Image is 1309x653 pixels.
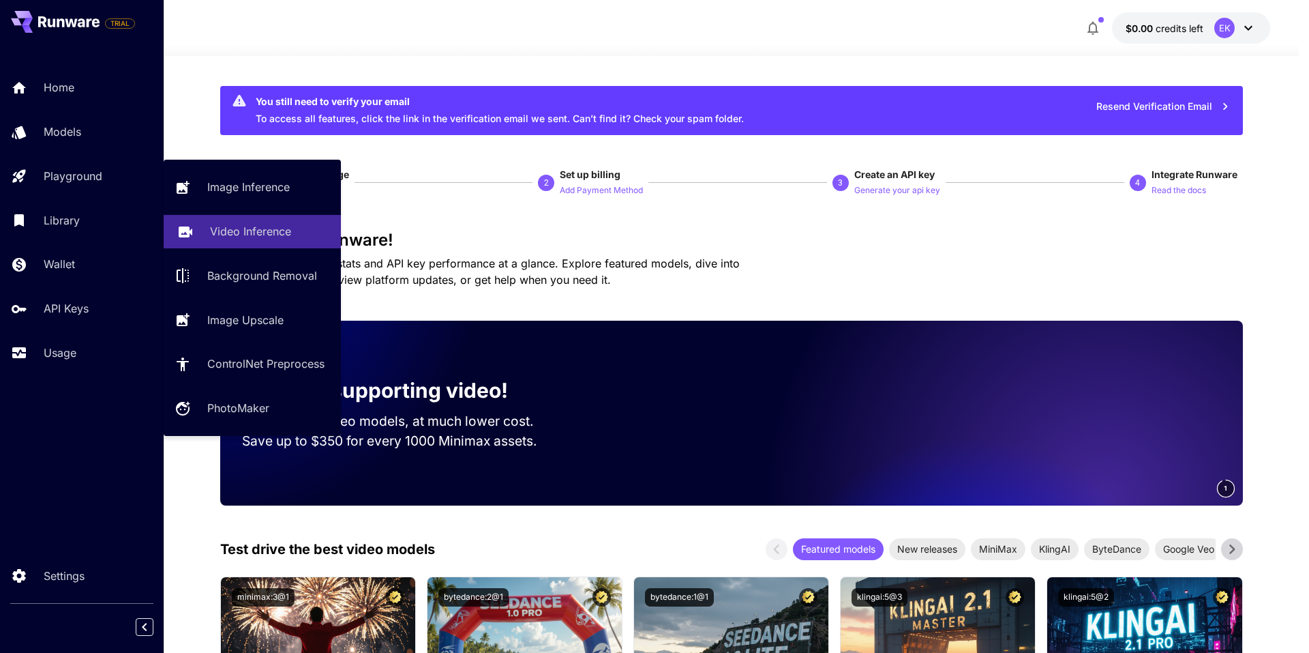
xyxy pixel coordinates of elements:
div: To access all features, click the link in the verification email we sent. Can’t find it? Check yo... [256,90,744,131]
a: ControlNet Preprocess [164,347,341,381]
a: PhotoMaker [164,392,341,425]
button: Collapse sidebar [136,618,153,636]
span: credits left [1156,23,1203,34]
p: Library [44,212,80,229]
a: Video Inference [164,215,341,248]
button: Certified Model – Vetted for best performance and includes a commercial license. [799,588,817,607]
span: Featured models [793,542,884,556]
p: Image Upscale [207,312,284,328]
button: minimax:3@1 [232,588,295,607]
p: Add Payment Method [560,184,643,197]
span: 1 [1224,483,1228,493]
p: Home [44,79,74,96]
button: Certified Model – Vetted for best performance and includes a commercial license. [386,588,404,607]
a: Image Upscale [164,303,341,336]
button: Certified Model – Vetted for best performance and includes a commercial license. [1006,588,1024,607]
p: API Keys [44,300,89,317]
p: Playground [44,168,102,184]
p: Video Inference [210,223,291,240]
p: Read the docs [1152,184,1206,197]
button: $0.00 [1112,12,1270,44]
span: KlingAI [1031,542,1079,556]
button: Certified Model – Vetted for best performance and includes a commercial license. [1213,588,1231,607]
span: ByteDance [1084,542,1149,556]
button: klingai:5@2 [1058,588,1114,607]
button: bytedance:2@1 [438,588,509,607]
p: Image Inference [207,179,290,195]
p: Wallet [44,256,75,272]
button: klingai:5@3 [852,588,907,607]
div: You still need to verify your email [256,94,744,108]
span: Google Veo [1155,542,1222,556]
span: Integrate Runware [1152,169,1237,180]
p: Test drive the best video models [220,539,435,560]
p: Now supporting video! [280,375,508,406]
p: 3 [838,177,843,189]
span: MiniMax [971,542,1025,556]
p: PhotoMaker [207,400,269,416]
p: Save up to $350 for every 1000 Minimax assets. [242,431,560,451]
p: Generate your api key [854,184,940,197]
p: 4 [1135,177,1140,189]
p: 2 [544,177,549,189]
h3: Welcome to Runware! [220,231,1243,250]
p: Run the best video models, at much lower cost. [242,411,560,431]
span: New releases [889,542,965,556]
p: Usage [44,345,76,361]
p: Settings [44,568,85,584]
p: ControlNet Preprocess [207,355,325,372]
button: Resend Verification Email [1089,93,1237,121]
button: bytedance:1@1 [645,588,714,607]
span: Create an API key [854,169,935,180]
span: TRIAL [106,18,134,29]
div: EK [1214,18,1235,38]
div: $0.00 [1126,21,1203,35]
span: Add your payment card to enable full platform functionality. [105,15,135,31]
span: $0.00 [1126,23,1156,34]
span: Check out your usage stats and API key performance at a glance. Explore featured models, dive int... [220,257,740,287]
a: Background Removal [164,259,341,293]
span: Set up billing [560,169,620,180]
div: Collapse sidebar [146,615,164,639]
button: Certified Model – Vetted for best performance and includes a commercial license. [592,588,611,607]
p: Models [44,124,81,140]
a: Image Inference [164,171,341,204]
p: Background Removal [207,267,317,284]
